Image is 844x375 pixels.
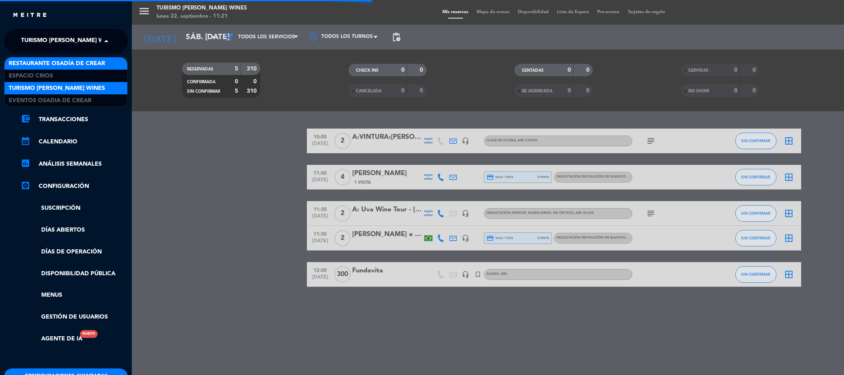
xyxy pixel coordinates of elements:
img: MEITRE [12,12,47,19]
a: Agente de IANuevo [21,334,82,344]
a: account_balance_walletTransacciones [21,115,128,124]
i: calendar_month [21,136,30,146]
i: account_balance_wallet [21,114,30,124]
div: Nuevo [80,330,98,338]
a: assessmentANÁLISIS SEMANALES [21,159,128,169]
span: Restaurante Osadía de Crear [9,59,105,68]
a: Días de Operación [21,247,128,257]
i: settings_applications [21,180,30,190]
span: Eventos Osadia de Crear [9,96,91,105]
a: calendar_monthCalendario [21,137,128,147]
a: Gestión de usuarios [21,312,128,322]
a: Configuración [21,181,128,191]
a: Menus [21,291,128,300]
a: Días abiertos [21,225,128,235]
a: Suscripción [21,204,128,213]
a: Disponibilidad pública [21,269,128,279]
i: assessment [21,158,30,168]
span: Turismo [PERSON_NAME] Wines [21,33,117,50]
span: Espacio Crios [9,71,53,81]
span: Turismo [PERSON_NAME] Wines [9,84,105,93]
